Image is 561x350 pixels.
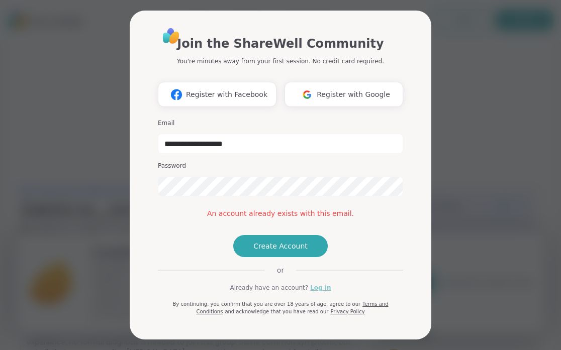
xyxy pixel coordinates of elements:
img: ShareWell Logomark [167,85,186,104]
span: Register with Facebook [186,89,267,100]
span: and acknowledge that you have read our [225,309,328,314]
span: By continuing, you confirm that you are over 18 years of age, agree to our [172,301,360,307]
h3: Email [158,119,403,128]
button: Register with Facebook [158,82,276,107]
h3: Password [158,162,403,170]
span: Already have an account? [230,283,308,292]
img: ShareWell Logomark [298,85,317,104]
span: or [265,265,296,275]
a: Terms and Conditions [196,301,388,314]
img: ShareWell Logo [160,25,182,47]
button: Register with Google [285,82,403,107]
span: Create Account [253,241,308,251]
h1: Join the ShareWell Community [177,35,384,53]
button: Create Account [233,235,328,257]
a: Privacy Policy [330,309,364,314]
div: An account already exists with this email. [158,208,403,219]
span: Register with Google [317,89,390,100]
p: You're minutes away from your first session. No credit card required. [177,57,384,66]
a: Log in [310,283,331,292]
